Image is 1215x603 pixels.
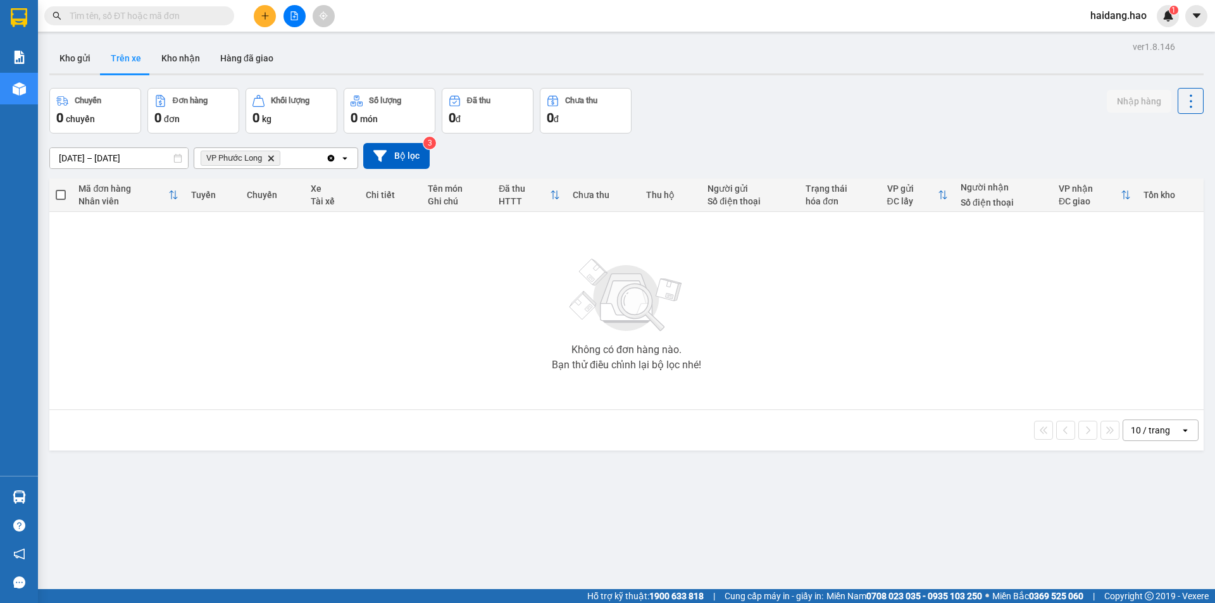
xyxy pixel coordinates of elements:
[56,110,63,125] span: 0
[1171,6,1176,15] span: 1
[492,178,566,212] th: Toggle SortBy
[1093,589,1095,603] span: |
[366,190,416,200] div: Chi tiết
[173,96,208,105] div: Đơn hàng
[344,88,435,134] button: Số lượng0món
[1131,424,1170,437] div: 10 / trang
[164,114,180,124] span: đơn
[49,43,101,73] button: Kho gửi
[267,154,275,162] svg: Delete
[1169,6,1178,15] sup: 1
[78,183,168,194] div: Mã đơn hàng
[428,196,486,206] div: Ghi chú
[428,183,486,194] div: Tên món
[1029,591,1083,601] strong: 0369 525 060
[881,178,954,212] th: Toggle SortBy
[201,151,280,166] span: VP Phước Long, close by backspace
[369,96,401,105] div: Số lượng
[826,589,982,603] span: Miền Nam
[646,190,695,200] div: Thu hộ
[563,251,690,340] img: svg+xml;base64,PHN2ZyBjbGFzcz0ibGlzdC1wbHVnX19zdmciIHhtbG5zPSJodHRwOi8vd3d3LnczLm9yZy8yMDAwL3N2Zy...
[53,11,61,20] span: search
[13,519,25,532] span: question-circle
[961,182,1046,192] div: Người nhận
[571,345,682,355] div: Không có đơn hàng nào.
[311,196,353,206] div: Tài xế
[351,110,358,125] span: 0
[13,51,26,64] img: solution-icon
[13,576,25,588] span: message
[50,148,188,168] input: Select a date range.
[154,110,161,125] span: 0
[456,114,461,124] span: đ
[360,114,378,124] span: món
[66,114,95,124] span: chuyến
[713,589,715,603] span: |
[49,88,141,134] button: Chuyến0chuyến
[1191,10,1202,22] span: caret-down
[866,591,982,601] strong: 0708 023 035 - 0935 103 250
[151,43,210,73] button: Kho nhận
[1180,425,1190,435] svg: open
[283,152,284,165] input: Selected VP Phước Long.
[319,11,328,20] span: aim
[1143,190,1197,200] div: Tồn kho
[552,360,701,370] div: Bạn thử điều chỉnh lại bộ lọc nhé!
[887,196,938,206] div: ĐC lấy
[271,96,309,105] div: Khối lượng
[565,96,597,105] div: Chưa thu
[72,178,184,212] th: Toggle SortBy
[210,43,283,73] button: Hàng đã giao
[1052,178,1137,212] th: Toggle SortBy
[340,153,350,163] svg: open
[13,82,26,96] img: warehouse-icon
[261,11,270,20] span: plus
[806,196,874,206] div: hóa đơn
[13,490,26,504] img: warehouse-icon
[1185,5,1207,27] button: caret-down
[1080,8,1157,23] span: haidang.hao
[191,190,234,200] div: Tuyến
[1145,592,1154,600] span: copyright
[649,591,704,601] strong: 1900 633 818
[78,196,168,206] div: Nhân viên
[540,88,632,134] button: Chưa thu0đ
[70,9,219,23] input: Tìm tên, số ĐT hoặc mã đơn
[707,183,793,194] div: Người gửi
[311,183,353,194] div: Xe
[252,110,259,125] span: 0
[246,88,337,134] button: Khối lượng0kg
[423,137,436,149] sup: 3
[887,183,938,194] div: VP gửi
[147,88,239,134] button: Đơn hàng0đơn
[101,43,151,73] button: Trên xe
[283,5,306,27] button: file-add
[254,5,276,27] button: plus
[206,153,262,163] span: VP Phước Long
[363,143,430,169] button: Bộ lọc
[313,5,335,27] button: aim
[992,589,1083,603] span: Miền Bắc
[1133,40,1175,54] div: ver 1.8.146
[442,88,533,134] button: Đã thu0đ
[13,548,25,560] span: notification
[554,114,559,124] span: đ
[1059,196,1121,206] div: ĐC giao
[961,197,1046,208] div: Số điện thoại
[806,183,874,194] div: Trạng thái
[326,153,336,163] svg: Clear all
[467,96,490,105] div: Đã thu
[262,114,271,124] span: kg
[547,110,554,125] span: 0
[725,589,823,603] span: Cung cấp máy in - giấy in:
[290,11,299,20] span: file-add
[247,190,298,200] div: Chuyến
[707,196,793,206] div: Số điện thoại
[499,196,550,206] div: HTTT
[11,8,27,27] img: logo-vxr
[573,190,633,200] div: Chưa thu
[1107,90,1171,113] button: Nhập hàng
[449,110,456,125] span: 0
[75,96,101,105] div: Chuyến
[1059,183,1121,194] div: VP nhận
